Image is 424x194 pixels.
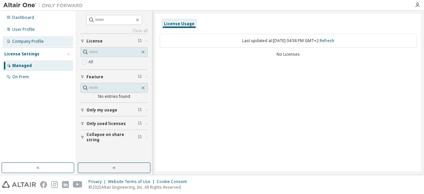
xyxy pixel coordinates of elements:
span: Collapse on share string [86,132,138,143]
span: Only my usage [86,107,117,113]
button: Collapse on share string [80,130,148,145]
a: Refresh [320,38,334,43]
div: Last updated at: [DATE] 04:58 PM GMT+2 [160,34,417,48]
label: All [88,58,94,66]
button: Only my usage [80,103,148,117]
span: Clear filter [138,74,142,80]
img: Altair One [3,2,86,9]
div: No Licenses [160,52,417,57]
span: Clear filter [138,121,142,126]
div: Managed [12,63,32,68]
div: User Profile [12,27,35,32]
button: Feature [80,70,148,84]
div: No entries found [80,94,148,99]
div: Cookie Consent [157,179,191,184]
img: altair_logo.svg [2,181,36,188]
div: License Usage [164,21,194,27]
div: Company Profile [12,39,44,44]
div: Website Terms of Use [108,179,157,184]
span: Clear filter [138,38,142,44]
div: Privacy [88,179,108,184]
div: Dashboard [12,15,34,20]
img: youtube.svg [73,181,82,188]
p: © 2025 Altair Engineering, Inc. All Rights Reserved. [88,184,191,190]
span: Only used licenses [86,121,126,126]
div: On Prem [12,74,29,80]
button: License [80,34,148,48]
div: License Settings [4,51,39,57]
a: Clear all [80,28,148,33]
img: instagram.svg [51,181,58,188]
button: Only used licenses [80,116,148,131]
span: Clear filter [138,107,142,113]
span: License [86,38,103,44]
img: facebook.svg [40,181,47,188]
img: linkedin.svg [62,181,69,188]
span: Feature [86,74,103,80]
span: Clear filter [138,135,142,140]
